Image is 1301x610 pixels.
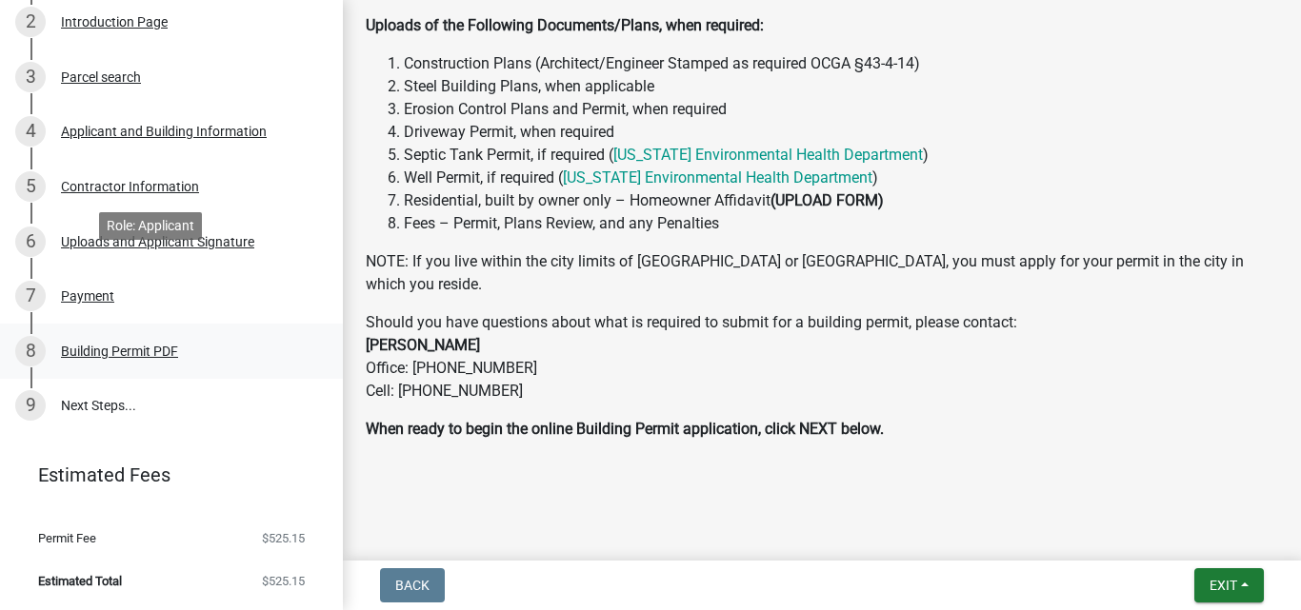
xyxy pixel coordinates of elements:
[38,532,96,544] span: Permit Fee
[563,168,872,187] a: [US_STATE] Environmental Health Department
[404,189,1278,212] li: Residential, built by owner only – Homeowner Affidavit
[262,575,305,587] span: $525.15
[366,420,884,438] strong: When ready to begin the online Building Permit application, click NEXT below.
[99,212,202,240] div: Role: Applicant
[613,146,923,164] a: [US_STATE] Environmental Health Department
[404,121,1278,144] li: Driveway Permit, when required
[366,16,764,34] strong: Uploads of the Following Documents/Plans, when required:
[15,226,46,257] div: 6
[15,281,46,311] div: 7
[15,171,46,202] div: 5
[771,191,884,209] strong: (UPLOAD FORM)
[61,180,199,193] div: Contractor Information
[61,235,254,248] div: Uploads and Applicant Signature
[15,336,46,366] div: 8
[404,75,1278,98] li: Steel Building Plans, when applicable
[262,532,305,544] span: $525.15
[1210,578,1237,593] span: Exit
[404,52,1278,75] li: Construction Plans (Architect/Engineer Stamped as required OCGA §43-4-14)
[380,568,445,602] button: Back
[404,212,1278,235] li: Fees – Permit, Plans Review, and any Penalties
[15,116,46,147] div: 4
[61,289,114,303] div: Payment
[61,15,168,29] div: Introduction Page
[404,98,1278,121] li: Erosion Control Plans and Permit, when required
[15,456,312,494] a: Estimated Fees
[1194,568,1264,602] button: Exit
[15,62,46,92] div: 3
[61,70,141,84] div: Parcel search
[404,144,1278,167] li: Septic Tank Permit, if required ( )
[61,344,178,358] div: Building Permit PDF
[395,578,430,593] span: Back
[61,125,267,138] div: Applicant and Building Information
[15,7,46,37] div: 2
[366,250,1278,296] p: NOTE: If you live within the city limits of [GEOGRAPHIC_DATA] or [GEOGRAPHIC_DATA], you must appl...
[38,575,122,587] span: Estimated Total
[366,336,480,354] strong: [PERSON_NAME]
[15,390,46,421] div: 9
[366,311,1278,403] p: Should you have questions about what is required to submit for a building permit, please contact:...
[404,167,1278,189] li: Well Permit, if required ( )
